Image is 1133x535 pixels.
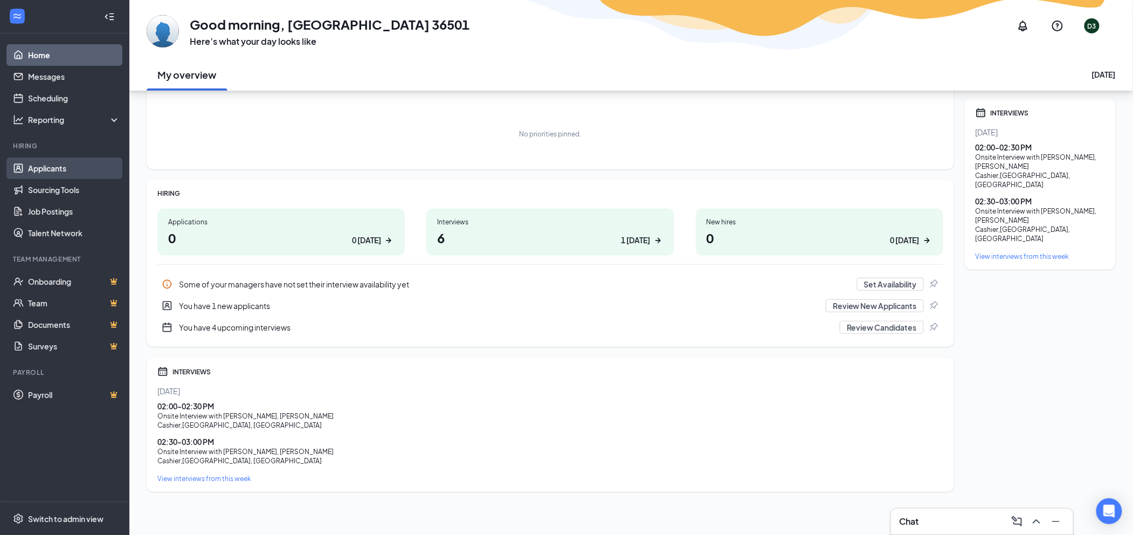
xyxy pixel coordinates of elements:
[976,225,1105,243] div: Cashier , [GEOGRAPHIC_DATA], [GEOGRAPHIC_DATA]
[157,456,943,465] div: Cashier , [GEOGRAPHIC_DATA], [GEOGRAPHIC_DATA]
[157,317,943,338] div: You have 4 upcoming interviews
[976,207,1105,225] div: Onsite Interview with [PERSON_NAME], [PERSON_NAME]
[922,235,932,246] svg: ArrowRight
[1011,515,1024,528] svg: ComposeMessage
[179,322,833,333] div: You have 4 upcoming interviews
[976,127,1105,138] div: [DATE]
[437,217,663,227] div: Interviews
[890,235,920,246] div: 0 [DATE]
[158,68,217,81] h2: My overview
[976,196,1105,207] div: 02:30 - 03:00 PM
[28,513,103,524] div: Switch to admin view
[437,229,663,247] h1: 6
[13,141,118,150] div: Hiring
[179,300,819,311] div: You have 1 new applicants
[157,436,943,447] div: 02:30 - 03:00 PM
[900,516,919,527] h3: Chat
[157,386,943,396] div: [DATE]
[352,235,381,246] div: 0 [DATE]
[157,447,943,456] div: Onsite Interview with [PERSON_NAME], [PERSON_NAME]
[991,108,1105,118] div: INTERVIEWS
[157,317,943,338] a: CalendarNewYou have 4 upcoming interviewsReview CandidatesPin
[28,87,120,109] a: Scheduling
[162,279,172,290] svg: Info
[707,229,932,247] h1: 0
[621,235,651,246] div: 1 [DATE]
[28,44,120,66] a: Home
[13,255,118,264] div: Team Management
[157,474,943,483] a: View interviews from this week
[190,36,469,47] h3: Here’s what your day looks like
[28,335,120,357] a: SurveysCrown
[157,273,943,295] a: InfoSome of your managers have not set their interview availability yetSet AvailabilityPin
[157,189,943,198] div: HIRING
[157,273,943,295] div: Some of your managers have not set their interview availability yet
[13,513,24,524] svg: Settings
[383,235,394,246] svg: ArrowRight
[653,235,664,246] svg: ArrowRight
[168,229,394,247] h1: 0
[157,366,168,377] svg: Calendar
[976,171,1105,189] div: Cashier , [GEOGRAPHIC_DATA], [GEOGRAPHIC_DATA]
[1051,19,1064,32] svg: QuestionInfo
[179,279,851,290] div: Some of your managers have not set their interview availability yet
[28,157,120,179] a: Applicants
[976,107,986,118] svg: Calendar
[28,114,121,125] div: Reporting
[13,114,24,125] svg: Analysis
[162,300,172,311] svg: UserEntity
[28,222,120,244] a: Talent Network
[162,322,172,333] svg: CalendarNew
[157,421,943,430] div: Cashier , [GEOGRAPHIC_DATA], [GEOGRAPHIC_DATA]
[840,321,924,334] button: Review Candidates
[928,279,939,290] svg: Pin
[976,252,1105,261] a: View interviews from this week
[157,209,405,256] a: Applications00 [DATE]ArrowRight
[28,271,120,292] a: OnboardingCrown
[1008,513,1026,530] button: ComposeMessage
[1047,513,1065,530] button: Minimize
[1088,22,1096,31] div: D3
[1049,515,1062,528] svg: Minimize
[976,153,1105,171] div: Onsite Interview with [PERSON_NAME], [PERSON_NAME]
[28,179,120,201] a: Sourcing Tools
[928,300,939,311] svg: Pin
[147,15,179,47] img: Danville 36501
[707,217,932,227] div: New hires
[28,66,120,87] a: Messages
[28,201,120,222] a: Job Postings
[13,368,118,377] div: Payroll
[157,411,943,421] div: Onsite Interview with [PERSON_NAME], [PERSON_NAME]
[1092,69,1116,80] div: [DATE]
[168,217,394,227] div: Applications
[426,209,674,256] a: Interviews61 [DATE]ArrowRight
[157,295,943,317] a: UserEntityYou have 1 new applicantsReview New ApplicantsPin
[928,322,939,333] svg: Pin
[28,384,120,406] a: PayrollCrown
[1028,513,1045,530] button: ChevronUp
[1030,515,1043,528] svg: ChevronUp
[157,295,943,317] div: You have 1 new applicants
[1017,19,1030,32] svg: Notifications
[1096,498,1122,524] div: Open Intercom Messenger
[12,11,23,22] svg: WorkstreamLogo
[28,314,120,335] a: DocumentsCrown
[172,367,943,376] div: INTERVIEWS
[104,11,115,22] svg: Collapse
[976,142,1105,153] div: 02:00 - 02:30 PM
[696,209,943,256] a: New hires00 [DATE]ArrowRight
[28,292,120,314] a: TeamCrown
[857,278,924,291] button: Set Availability
[190,15,469,33] h1: Good morning, [GEOGRAPHIC_DATA] 36501
[826,299,924,312] button: Review New Applicants
[520,129,582,139] div: No priorities pinned.
[157,401,943,411] div: 02:00 - 02:30 PM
